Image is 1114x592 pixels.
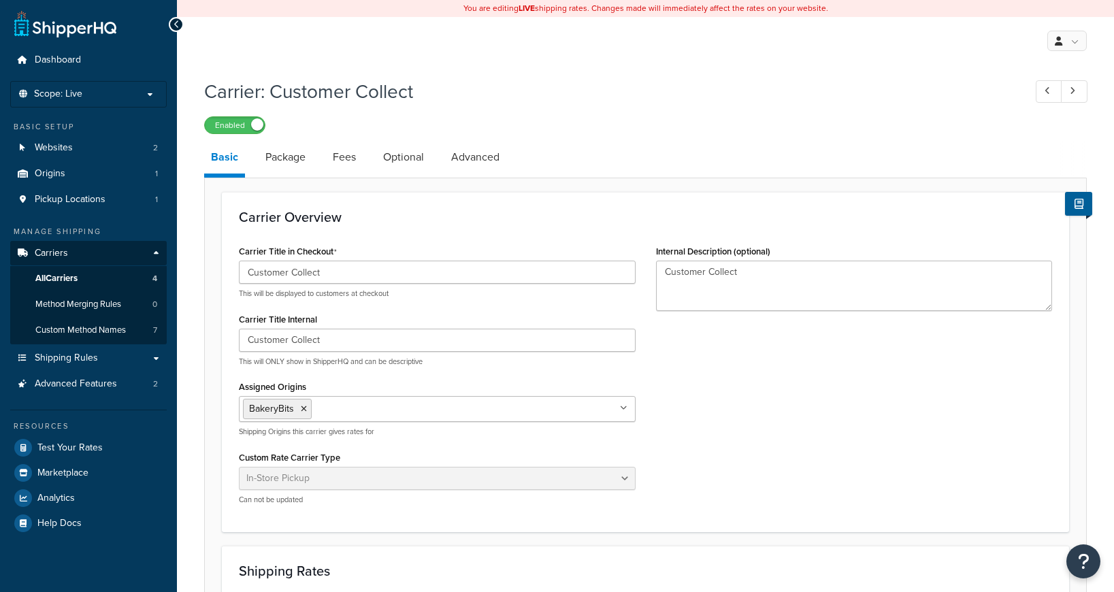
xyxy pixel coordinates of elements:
[34,88,82,100] span: Scope: Live
[10,135,167,161] li: Websites
[239,495,636,505] p: Can not be updated
[204,141,245,178] a: Basic
[153,378,158,390] span: 2
[10,187,167,212] li: Pickup Locations
[10,292,167,317] a: Method Merging Rules0
[239,382,306,392] label: Assigned Origins
[444,141,506,174] a: Advanced
[10,187,167,212] a: Pickup Locations1
[656,246,770,257] label: Internal Description (optional)
[10,435,167,460] a: Test Your Rates
[35,194,105,205] span: Pickup Locations
[239,210,1052,225] h3: Carrier Overview
[35,168,65,180] span: Origins
[37,442,103,454] span: Test Your Rates
[10,161,167,186] li: Origins
[10,346,167,371] a: Shipping Rules
[35,352,98,364] span: Shipping Rules
[10,161,167,186] a: Origins1
[205,117,265,133] label: Enabled
[10,372,167,397] a: Advanced Features2
[656,261,1053,311] textarea: Customer Collect
[10,421,167,432] div: Resources
[155,168,158,180] span: 1
[155,194,158,205] span: 1
[10,318,167,343] li: Custom Method Names
[153,325,157,336] span: 7
[10,372,167,397] li: Advanced Features
[239,289,636,299] p: This will be displayed to customers at checkout
[204,78,1011,105] h1: Carrier: Customer Collect
[10,292,167,317] li: Method Merging Rules
[10,48,167,73] a: Dashboard
[239,427,636,437] p: Shipping Origins this carrier gives rates for
[10,135,167,161] a: Websites2
[239,563,1052,578] h3: Shipping Rates
[37,467,88,479] span: Marketplace
[1065,192,1092,216] button: Show Help Docs
[10,121,167,133] div: Basic Setup
[37,518,82,529] span: Help Docs
[10,461,167,485] a: Marketplace
[10,318,167,343] a: Custom Method Names7
[10,226,167,237] div: Manage Shipping
[10,511,167,536] a: Help Docs
[35,378,117,390] span: Advanced Features
[10,241,167,344] li: Carriers
[10,486,167,510] a: Analytics
[239,453,340,463] label: Custom Rate Carrier Type
[1066,544,1100,578] button: Open Resource Center
[35,142,73,154] span: Websites
[35,325,126,336] span: Custom Method Names
[1036,80,1062,103] a: Previous Record
[376,141,431,174] a: Optional
[152,299,157,310] span: 0
[35,54,81,66] span: Dashboard
[10,266,167,291] a: AllCarriers4
[35,299,121,310] span: Method Merging Rules
[35,248,68,259] span: Carriers
[37,493,75,504] span: Analytics
[259,141,312,174] a: Package
[239,246,337,257] label: Carrier Title in Checkout
[1061,80,1087,103] a: Next Record
[152,273,157,284] span: 4
[35,273,78,284] span: All Carriers
[10,241,167,266] a: Carriers
[519,2,535,14] b: LIVE
[239,357,636,367] p: This will ONLY show in ShipperHQ and can be descriptive
[239,314,317,325] label: Carrier Title Internal
[249,401,294,416] span: BakeryBits
[326,141,363,174] a: Fees
[153,142,158,154] span: 2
